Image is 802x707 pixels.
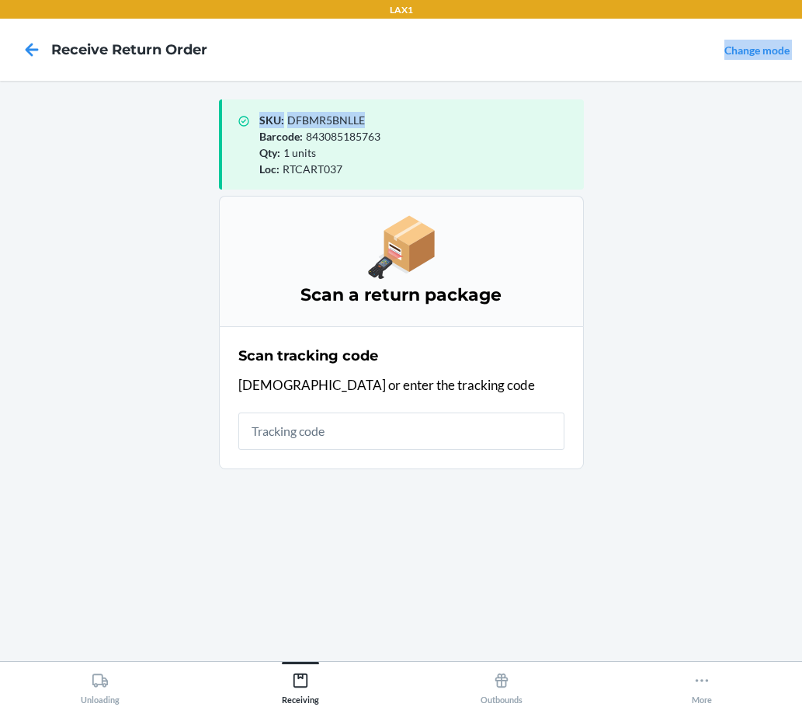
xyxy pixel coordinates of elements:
input: Tracking code [238,413,564,450]
button: Receiving [200,662,401,705]
p: LAX1 [390,3,413,17]
span: RTCART037 [283,162,342,176]
h2: Scan tracking code [238,346,378,366]
button: Outbounds [401,662,602,705]
div: Unloading [81,666,120,705]
a: Change mode [724,44,790,57]
div: More [692,666,712,705]
div: Outbounds [481,666,523,705]
span: Qty : [259,146,280,159]
span: 1 units [283,146,316,159]
h3: Scan a return package [238,283,564,308]
h4: Receive Return Order [51,40,207,60]
span: 843085185763 [306,130,380,143]
span: Loc : [259,162,279,176]
button: More [602,662,802,705]
p: [DEMOGRAPHIC_DATA] or enter the tracking code [238,375,564,395]
span: DFBMR5BNLLE [287,113,365,127]
span: Barcode : [259,130,303,143]
div: Receiving [282,666,319,705]
span: SKU : [259,113,284,127]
